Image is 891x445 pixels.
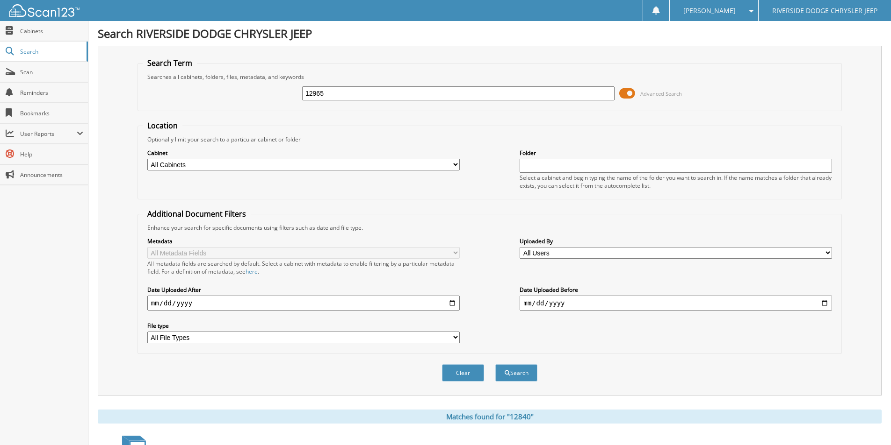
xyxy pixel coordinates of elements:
button: Search [495,364,537,381]
label: Cabinet [147,149,460,157]
div: Matches found for "12840" [98,410,882,424]
div: All metadata fields are searched by default. Select a cabinet with metadata to enable filtering b... [147,260,460,275]
img: scan123-logo-white.svg [9,4,80,17]
div: Optionally limit your search to a particular cabinet or folder [143,135,837,143]
span: [PERSON_NAME] [683,8,736,14]
h1: Search RIVERSIDE DODGE CHRYSLER JEEP [98,26,882,41]
span: Announcements [20,171,83,179]
span: Advanced Search [640,90,682,97]
label: Date Uploaded Before [520,286,832,294]
span: Cabinets [20,27,83,35]
div: Searches all cabinets, folders, files, metadata, and keywords [143,73,837,81]
span: Help [20,150,83,158]
div: Enhance your search for specific documents using filters such as date and file type. [143,224,837,232]
input: end [520,296,832,311]
label: Date Uploaded After [147,286,460,294]
label: Folder [520,149,832,157]
label: Metadata [147,237,460,245]
legend: Additional Document Filters [143,209,251,219]
label: File type [147,322,460,330]
a: here [246,268,258,275]
span: Scan [20,68,83,76]
legend: Location [143,120,182,131]
legend: Search Term [143,58,197,68]
span: RIVERSIDE DODGE CHRYSLER JEEP [772,8,877,14]
span: User Reports [20,130,77,138]
div: Select a cabinet and begin typing the name of the folder you want to search in. If the name match... [520,174,832,190]
span: Reminders [20,89,83,97]
input: start [147,296,460,311]
label: Uploaded By [520,237,832,245]
span: Bookmarks [20,109,83,117]
button: Clear [442,364,484,381]
span: Search [20,48,82,56]
iframe: Chat Widget [844,400,891,445]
